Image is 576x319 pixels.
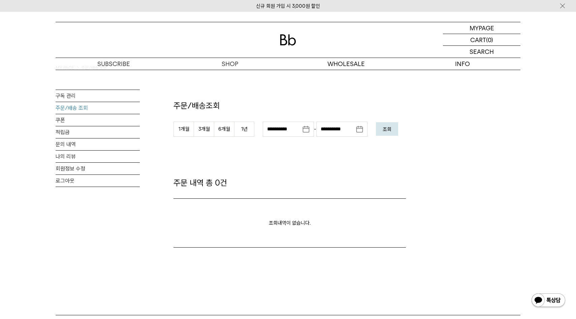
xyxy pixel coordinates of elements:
img: 카카오톡 채널 1:1 채팅 버튼 [531,293,566,309]
a: 신규 회원 가입 시 3,000원 할인 [256,3,320,9]
p: 조회내역이 없습니다. [173,198,406,247]
em: 조회 [383,126,391,132]
p: 주문/배송조회 [173,100,406,111]
img: 로고 [280,34,296,45]
p: CART [470,34,486,45]
a: 쿠폰 [56,114,140,126]
a: 나의 리뷰 [56,151,140,162]
a: 주문/배송 조회 [56,102,140,114]
a: CART (0) [443,34,520,46]
p: INFO [404,58,520,70]
a: SUBSCRIBE [56,58,172,70]
p: SEARCH [470,46,494,58]
button: 1년 [234,122,254,137]
a: SHOP [172,58,288,70]
button: 6개월 [214,122,234,137]
a: 로그아웃 [56,175,140,187]
a: 회원정보 수정 [56,163,140,174]
button: 1개월 [173,122,194,137]
p: MYPAGE [470,22,494,34]
a: 문의 내역 [56,138,140,150]
div: - [263,122,367,137]
a: 적립금 [56,126,140,138]
p: 주문 내역 총 0건 [173,177,406,189]
p: WHOLESALE [288,58,404,70]
a: MYPAGE [443,22,520,34]
button: 3개월 [194,122,214,137]
button: 조회 [376,122,398,136]
a: 구독 관리 [56,90,140,102]
p: (0) [486,34,493,45]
